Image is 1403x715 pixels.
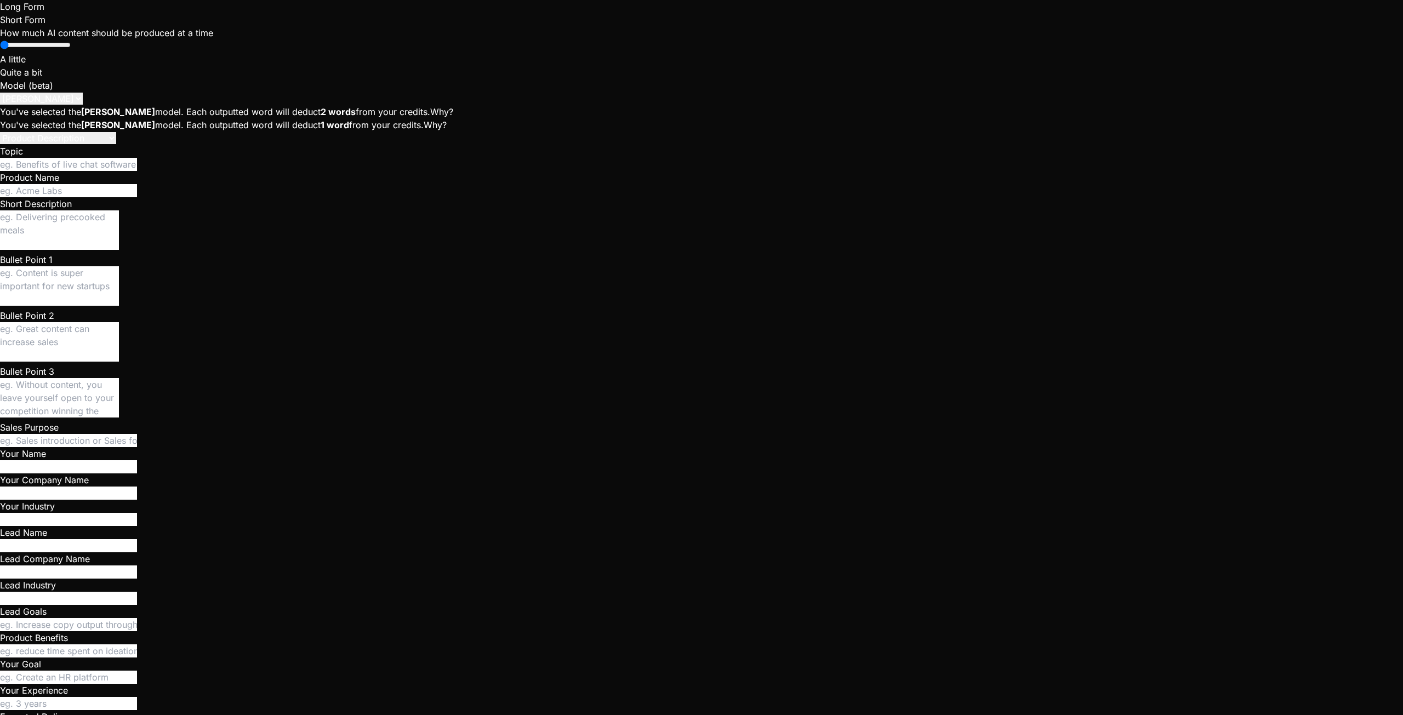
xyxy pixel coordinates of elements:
[321,106,356,117] strong: 2 words
[81,119,155,130] strong: [PERSON_NAME]
[424,119,447,130] a: Why?
[321,119,349,130] strong: 1 word
[430,106,453,117] a: Why?
[81,106,155,117] strong: [PERSON_NAME]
